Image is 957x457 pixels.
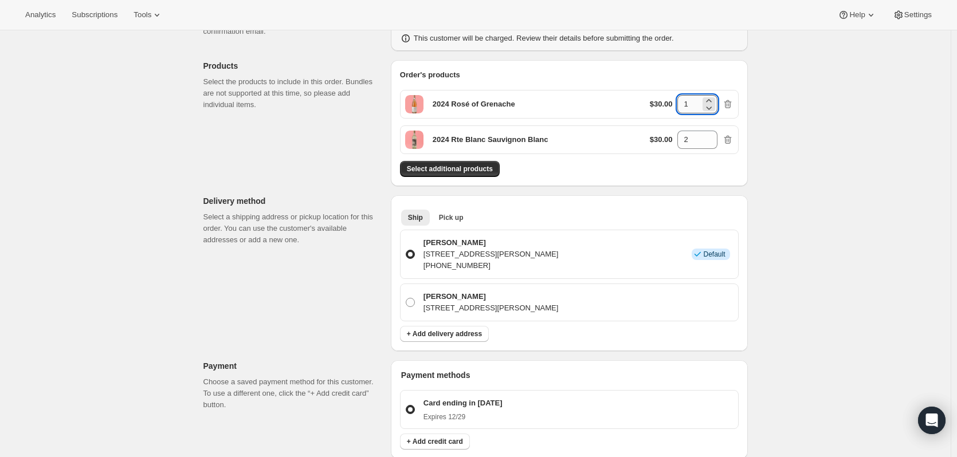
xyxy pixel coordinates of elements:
[25,10,56,19] span: Analytics
[400,70,460,79] span: Order's products
[703,250,725,259] span: Default
[401,369,739,381] p: Payment methods
[134,10,151,19] span: Tools
[203,60,382,72] p: Products
[831,7,883,23] button: Help
[407,164,493,174] span: Select additional products
[203,195,382,207] p: Delivery method
[203,76,382,111] p: Select the products to include in this order. Bundles are not supported at this time, so please a...
[127,7,170,23] button: Tools
[72,10,117,19] span: Subscriptions
[433,99,515,110] p: 2024 Rosé of Grenache
[400,161,500,177] button: Select additional products
[18,7,62,23] button: Analytics
[423,260,559,271] p: [PHONE_NUMBER]
[423,249,559,260] p: [STREET_ADDRESS][PERSON_NAME]
[203,360,382,372] p: Payment
[433,134,548,145] p: 2024 Rte Blanc Sauvignon Blanc
[407,329,482,338] span: + Add delivery address
[414,33,674,44] p: This customer will be charged. Review their details before submitting the order.
[65,7,124,23] button: Subscriptions
[423,397,503,409] p: Card ending in [DATE]
[918,407,946,434] div: Open Intercom Messenger
[405,95,423,113] span: Default Title
[439,213,464,222] span: Pick up
[400,434,470,450] button: + Add credit card
[407,437,463,446] span: + Add credit card
[203,376,382,411] p: Choose a saved payment method for this customer. To use a different one, click the “+ Add credit ...
[423,291,559,302] p: [PERSON_NAME]
[886,7,939,23] button: Settings
[423,302,559,314] p: [STREET_ADDRESS][PERSON_NAME]
[650,134,673,145] p: $30.00
[650,99,673,110] p: $30.00
[423,237,559,249] p: [PERSON_NAME]
[405,131,423,149] span: Default Title
[203,211,382,246] p: Select a shipping address or pickup location for this order. You can use the customer's available...
[423,412,503,421] p: Expires 12/29
[408,213,423,222] span: Ship
[400,326,489,342] button: + Add delivery address
[904,10,932,19] span: Settings
[849,10,865,19] span: Help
